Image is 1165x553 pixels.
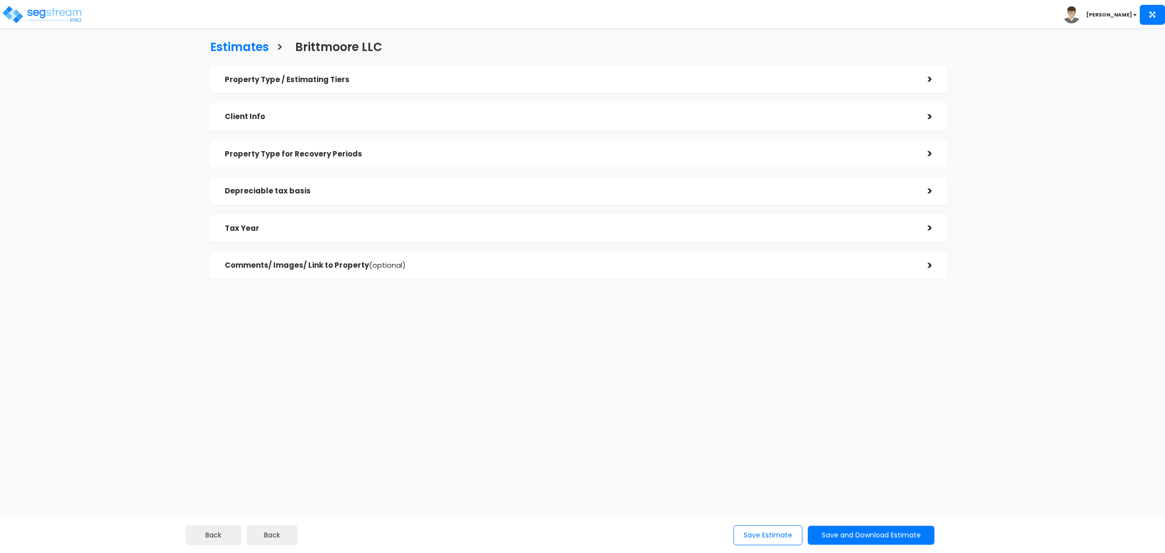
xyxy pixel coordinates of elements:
[276,41,283,56] h3: >
[913,258,932,273] div: >
[225,150,913,158] h5: Property Type for Recovery Periods
[225,187,913,195] h5: Depreciable tax basis
[1063,6,1080,23] img: avatar.png
[225,261,913,270] h5: Comments/ Images/ Link to Property
[225,113,913,121] h5: Client Info
[225,225,913,233] h5: Tax Year
[913,72,932,87] div: >
[203,31,269,61] a: Estimates
[1,5,84,24] img: logo_pro_r.png
[913,109,932,124] div: >
[733,525,802,545] button: Save Estimate
[288,31,383,61] a: Brittmoore LLC
[225,76,913,84] h5: Property Type / Estimating Tiers
[913,184,932,199] div: >
[210,41,269,56] h3: Estimates
[808,526,934,545] button: Save and Download Estimate
[369,260,406,270] span: (optional)
[295,41,383,56] h3: Brittmoore LLC
[185,525,241,545] a: Back
[247,525,298,545] a: Back
[913,146,932,161] div: >
[1086,11,1132,18] b: [PERSON_NAME]
[913,221,932,236] div: >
